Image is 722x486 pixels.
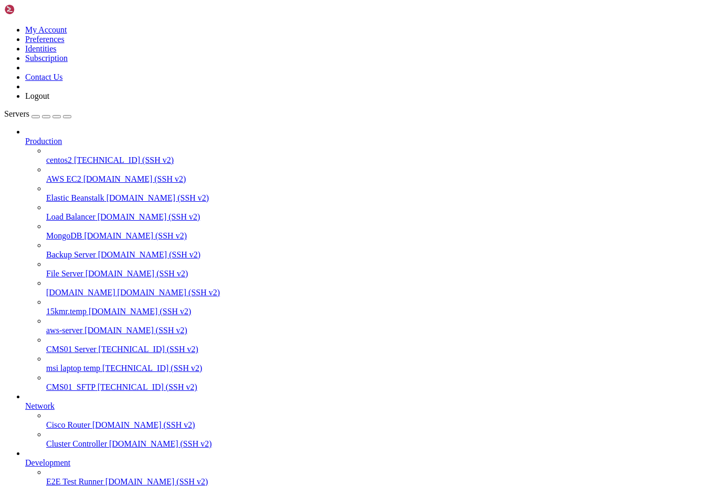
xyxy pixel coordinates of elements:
a: centos2 [TECHNICAL_ID] (SSH v2) [46,156,718,165]
span: Backup Server [46,250,96,259]
span: Network [25,401,55,410]
span: E2E Test Runner [46,477,103,486]
span: [DOMAIN_NAME] (SSH v2) [84,326,187,335]
span: [DOMAIN_NAME] (SSH v2) [84,231,187,240]
a: Network [25,401,718,411]
li: msi laptop temp [TECHNICAL_ID] (SSH v2) [46,354,718,373]
span: Elastic Beanstalk [46,193,104,202]
a: Load Balancer [DOMAIN_NAME] (SSH v2) [46,212,718,222]
span: msi laptop temp [46,364,100,373]
span: [DOMAIN_NAME] (SSH v2) [118,288,220,297]
span: Development [25,458,70,467]
li: centos2 [TECHNICAL_ID] (SSH v2) [46,146,718,165]
a: Servers [4,109,71,118]
a: Identities [25,44,57,53]
span: 15kmr.temp [46,307,87,316]
a: Cluster Controller [DOMAIN_NAME] (SSH v2) [46,439,718,449]
li: CMS01_SFTP [TECHNICAL_ID] (SSH v2) [46,373,718,392]
span: aws-server [46,326,82,335]
a: File Server [DOMAIN_NAME] (SSH v2) [46,269,718,278]
li: MongoDB [DOMAIN_NAME] (SSH v2) [46,222,718,241]
a: Elastic Beanstalk [DOMAIN_NAME] (SSH v2) [46,193,718,203]
span: Servers [4,109,29,118]
span: [DOMAIN_NAME] (SSH v2) [89,307,192,316]
span: [TECHNICAL_ID] (SSH v2) [102,364,202,373]
a: Development [25,458,718,468]
li: AWS EC2 [DOMAIN_NAME] (SSH v2) [46,165,718,184]
li: Cluster Controller [DOMAIN_NAME] (SSH v2) [46,430,718,449]
a: 15kmr.temp [DOMAIN_NAME] (SSH v2) [46,307,718,316]
li: Production [25,127,718,392]
a: msi laptop temp [TECHNICAL_ID] (SSH v2) [46,364,718,373]
span: centos2 [46,156,72,164]
a: Preferences [25,35,65,44]
img: Shellngn [4,4,65,15]
span: [DOMAIN_NAME] (SSH v2) [92,420,195,429]
span: [DOMAIN_NAME] (SSH v2) [83,174,186,183]
li: Load Balancer [DOMAIN_NAME] (SSH v2) [46,203,718,222]
span: [DOMAIN_NAME] (SSH v2) [98,212,200,221]
span: [DOMAIN_NAME] (SSH v2) [107,193,209,202]
a: Subscription [25,54,68,63]
li: Elastic Beanstalk [DOMAIN_NAME] (SSH v2) [46,184,718,203]
li: Cisco Router [DOMAIN_NAME] (SSH v2) [46,411,718,430]
span: [TECHNICAL_ID] (SSH v2) [99,345,198,354]
span: AWS EC2 [46,174,81,183]
span: MongoDB [46,231,82,240]
span: CMS01 Server [46,345,97,354]
span: Production [25,137,62,146]
a: [DOMAIN_NAME] [DOMAIN_NAME] (SSH v2) [46,288,718,297]
span: [TECHNICAL_ID] (SSH v2) [74,156,174,164]
li: CMS01 Server [TECHNICAL_ID] (SSH v2) [46,335,718,354]
a: AWS EC2 [DOMAIN_NAME] (SSH v2) [46,174,718,184]
span: File Server [46,269,83,278]
span: [DOMAIN_NAME] (SSH v2) [98,250,201,259]
li: [DOMAIN_NAME] [DOMAIN_NAME] (SSH v2) [46,278,718,297]
span: Cisco Router [46,420,90,429]
li: aws-server [DOMAIN_NAME] (SSH v2) [46,316,718,335]
a: Backup Server [DOMAIN_NAME] (SSH v2) [46,250,718,260]
a: aws-server [DOMAIN_NAME] (SSH v2) [46,326,718,335]
a: My Account [25,25,67,34]
li: File Server [DOMAIN_NAME] (SSH v2) [46,260,718,278]
a: Logout [25,91,49,100]
span: Load Balancer [46,212,95,221]
span: [DOMAIN_NAME] (SSH v2) [109,439,212,448]
span: [DOMAIN_NAME] (SSH v2) [86,269,188,278]
span: [TECHNICAL_ID] (SSH v2) [98,382,197,391]
li: Backup Server [DOMAIN_NAME] (SSH v2) [46,241,718,260]
a: Production [25,137,718,146]
span: [DOMAIN_NAME] (SSH v2) [105,477,208,486]
span: CMS01_SFTP [46,382,95,391]
li: 15kmr.temp [DOMAIN_NAME] (SSH v2) [46,297,718,316]
a: Cisco Router [DOMAIN_NAME] (SSH v2) [46,420,718,430]
a: Contact Us [25,73,63,81]
span: Cluster Controller [46,439,107,448]
li: Network [25,392,718,449]
a: MongoDB [DOMAIN_NAME] (SSH v2) [46,231,718,241]
a: CMS01_SFTP [TECHNICAL_ID] (SSH v2) [46,382,718,392]
span: [DOMAIN_NAME] [46,288,115,297]
a: CMS01 Server [TECHNICAL_ID] (SSH v2) [46,345,718,354]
